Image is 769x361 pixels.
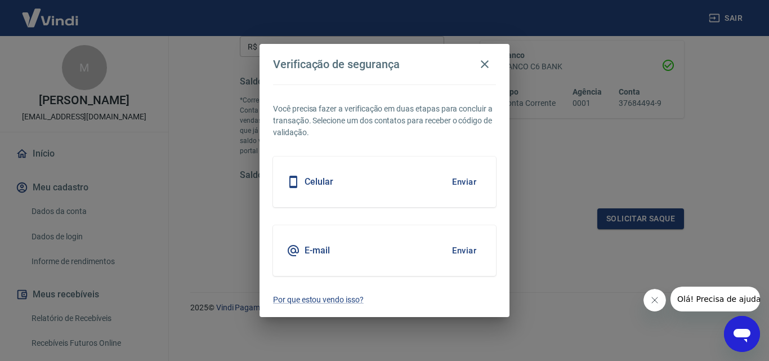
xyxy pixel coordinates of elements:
h5: E-mail [305,245,330,256]
iframe: Mensagem da empresa [670,287,760,311]
h4: Verificação de segurança [273,57,400,71]
button: Enviar [446,170,482,194]
h5: Celular [305,176,333,188]
span: Olá! Precisa de ajuda? [7,8,95,17]
button: Enviar [446,239,482,262]
iframe: Fechar mensagem [643,289,666,311]
p: Você precisa fazer a verificação em duas etapas para concluir a transação. Selecione um dos conta... [273,103,496,139]
a: Por que estou vendo isso? [273,294,496,306]
iframe: Botão para abrir a janela de mensagens [724,316,760,352]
